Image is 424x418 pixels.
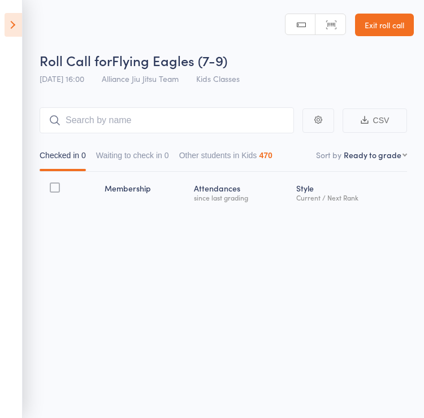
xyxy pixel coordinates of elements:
input: Search by name [40,107,294,133]
span: Kids Classes [196,73,240,84]
a: Exit roll call [355,14,414,36]
div: 0 [81,151,86,160]
div: Current / Next Rank [296,194,403,201]
button: Other students in Kids470 [179,145,272,171]
span: Flying Eagles (7-9) [112,51,227,69]
div: 0 [165,151,169,160]
label: Sort by [316,149,341,160]
span: Roll Call for [40,51,112,69]
span: Alliance Jiu Jitsu Team [102,73,179,84]
button: CSV [343,108,407,133]
span: [DATE] 16:00 [40,73,84,84]
button: Waiting to check in0 [96,145,169,171]
div: 470 [259,151,272,160]
button: Checked in0 [40,145,86,171]
div: Ready to grade [344,149,401,160]
div: Atten­dances [189,177,292,207]
div: Membership [100,177,189,207]
div: Style [292,177,407,207]
div: since last grading [194,194,287,201]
